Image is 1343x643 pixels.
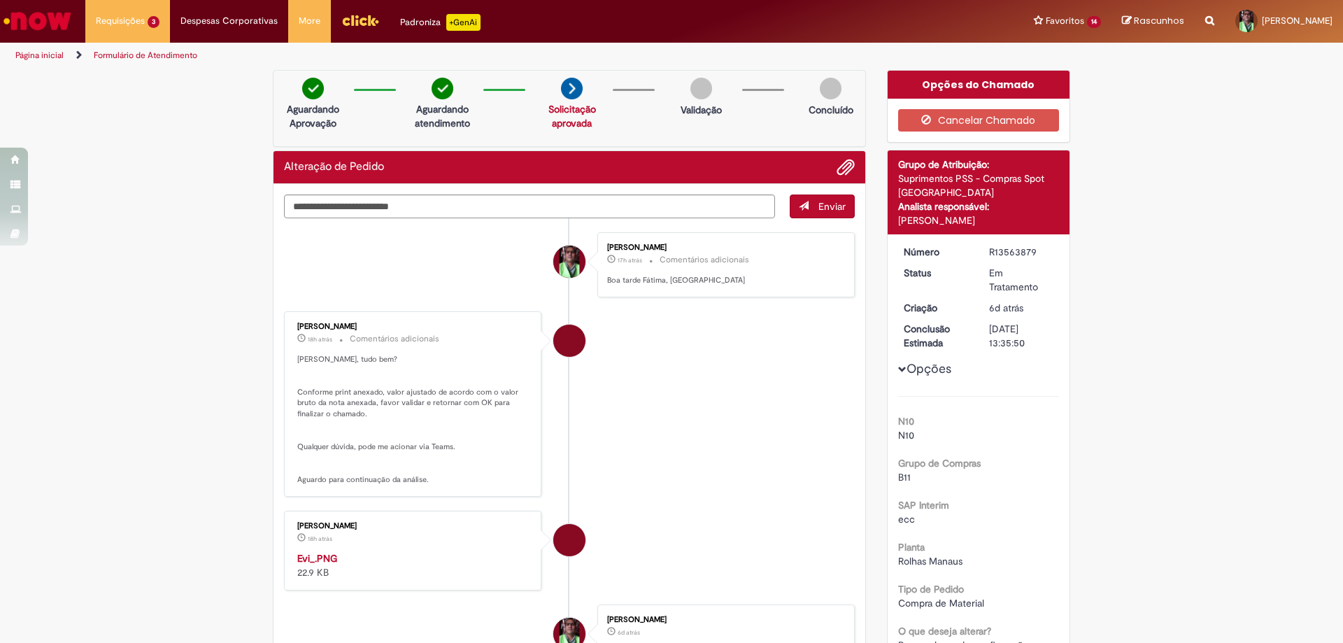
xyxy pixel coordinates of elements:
[350,333,439,345] small: Comentários adicionais
[820,78,841,99] img: img-circle-grey.png
[1262,15,1333,27] span: [PERSON_NAME]
[1087,16,1101,28] span: 14
[446,14,481,31] p: +GenAi
[279,102,347,130] p: Aguardando Aprovação
[618,628,640,637] span: 6d atrás
[660,254,749,266] small: Comentários adicionais
[898,499,949,511] b: SAP Interim
[898,429,914,441] span: N10
[299,14,320,28] span: More
[888,71,1070,99] div: Opções do Chamado
[1122,15,1184,28] a: Rascunhos
[893,266,979,280] dt: Status
[818,200,846,213] span: Enviar
[893,245,979,259] dt: Número
[898,471,911,483] span: B11
[308,535,332,543] time: 29/09/2025 16:46:41
[898,597,984,609] span: Compra de Material
[893,322,979,350] dt: Conclusão Estimada
[1046,14,1084,28] span: Favoritos
[148,16,159,28] span: 3
[837,158,855,176] button: Adicionar anexos
[898,213,1060,227] div: [PERSON_NAME]
[681,103,722,117] p: Validação
[297,354,530,486] p: [PERSON_NAME], tudo bem? Conforme print anexado, valor ajustado de acordo com o valor bruto da no...
[553,246,585,278] div: Gaifo Alves De Vasconcelos
[400,14,481,31] div: Padroniza
[898,157,1060,171] div: Grupo de Atribuição:
[898,199,1060,213] div: Analista responsável:
[809,103,853,117] p: Concluído
[690,78,712,99] img: img-circle-grey.png
[432,78,453,99] img: check-circle-green.png
[790,195,855,218] button: Enviar
[553,524,585,556] div: Fátima Aparecida Mendes Pedreira
[893,301,979,315] dt: Criação
[607,616,840,624] div: [PERSON_NAME]
[408,102,476,130] p: Aguardando atendimento
[898,625,991,637] b: O que deseja alterar?
[297,552,337,565] a: Evi_.PNG
[989,302,1023,314] span: 6d atrás
[284,195,775,218] textarea: Digite sua mensagem aqui...
[297,323,530,331] div: [PERSON_NAME]
[898,415,914,428] b: N10
[297,551,530,579] div: 22.9 KB
[607,243,840,252] div: [PERSON_NAME]
[308,335,332,344] span: 18h atrás
[898,583,964,595] b: Tipo de Pedido
[618,256,642,264] time: 29/09/2025 17:16:59
[180,14,278,28] span: Despesas Corporativas
[96,14,145,28] span: Requisições
[898,171,1060,199] div: Suprimentos PSS - Compras Spot [GEOGRAPHIC_DATA]
[1134,14,1184,27] span: Rascunhos
[94,50,197,61] a: Formulário de Atendimento
[989,302,1023,314] time: 24/09/2025 16:06:48
[898,109,1060,132] button: Cancelar Chamado
[989,301,1054,315] div: 24/09/2025 16:06:48
[898,457,981,469] b: Grupo de Compras
[898,555,962,567] span: Rolhas Manaus
[607,275,840,286] p: Boa tarde Fátima, [GEOGRAPHIC_DATA]
[898,541,925,553] b: Planta
[618,628,640,637] time: 24/09/2025 16:06:31
[618,256,642,264] span: 17h atrás
[284,161,384,174] h2: Alteração de Pedido Histórico de tíquete
[1,7,73,35] img: ServiceNow
[341,10,379,31] img: click_logo_yellow_360x200.png
[989,266,1054,294] div: Em Tratamento
[15,50,64,61] a: Página inicial
[561,78,583,99] img: arrow-next.png
[297,522,530,530] div: [PERSON_NAME]
[553,325,585,357] div: Fátima Aparecida Mendes Pedreira
[989,245,1054,259] div: R13563879
[989,322,1054,350] div: [DATE] 13:35:50
[548,103,596,129] a: Solicitação aprovada
[308,335,332,344] time: 29/09/2025 16:48:01
[10,43,885,69] ul: Trilhas de página
[302,78,324,99] img: check-circle-green.png
[898,513,915,525] span: ecc
[308,535,332,543] span: 18h atrás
